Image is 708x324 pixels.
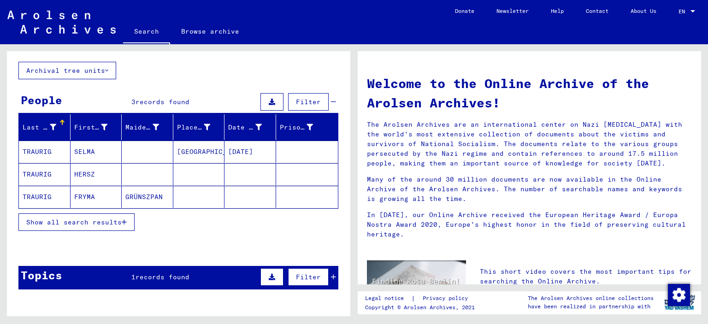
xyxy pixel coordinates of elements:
p: Copyright © Arolsen Archives, 2021 [365,303,479,312]
mat-cell: TRAURIG [19,186,71,208]
div: Maiden Name [125,123,159,132]
img: yv_logo.png [662,291,697,314]
a: Search [123,20,170,44]
button: Archival tree units [18,62,116,79]
p: In [DATE], our Online Archive received the European Heritage Award / Europa Nostra Award 2020, Eu... [367,210,692,239]
p: The Arolsen Archives are an international center on Nazi [MEDICAL_DATA] with the world’s most ext... [367,120,692,168]
div: First Name [74,120,122,135]
p: The Arolsen Archives online collections [528,294,654,302]
div: First Name [74,123,108,132]
span: Show all search results [26,218,122,226]
button: Filter [288,268,329,286]
mat-cell: HERSZ [71,163,122,185]
mat-cell: [DATE] [224,141,276,163]
img: video.jpg [367,260,466,314]
div: Last Name [23,123,56,132]
mat-header-cell: Prisoner # [276,114,338,140]
mat-header-cell: Date of Birth [224,114,276,140]
mat-cell: GRÜNSZPAN [122,186,173,208]
span: records found [136,273,189,281]
span: Filter [296,273,321,281]
span: 3 [131,98,136,106]
span: EN [678,8,689,15]
mat-header-cell: Place of Birth [173,114,225,140]
mat-cell: SELMA [71,141,122,163]
div: Maiden Name [125,120,173,135]
div: Date of Birth [228,123,262,132]
p: Many of the around 30 million documents are now available in the Online Archive of the Arolsen Ar... [367,175,692,204]
div: Prisoner # [280,120,327,135]
div: Place of Birth [177,120,224,135]
img: Change consent [668,284,690,306]
span: 1 [131,273,136,281]
mat-header-cell: First Name [71,114,122,140]
div: Change consent [667,283,690,306]
img: Arolsen_neg.svg [7,11,116,34]
div: Prisoner # [280,123,313,132]
a: Legal notice [365,294,411,303]
h1: Welcome to the Online Archive of the Arolsen Archives! [367,74,692,112]
mat-cell: FRYMA [71,186,122,208]
div: Place of Birth [177,123,211,132]
span: Filter [296,98,321,106]
mat-cell: [GEOGRAPHIC_DATA] [173,141,225,163]
mat-header-cell: Maiden Name [122,114,173,140]
div: People [21,92,62,108]
a: Privacy policy [415,294,479,303]
button: Show all search results [18,213,135,231]
button: Filter [288,93,329,111]
mat-header-cell: Last Name [19,114,71,140]
span: records found [136,98,189,106]
div: Topics [21,267,62,283]
a: Browse archive [170,20,250,42]
div: | [365,294,479,303]
p: This short video covers the most important tips for searching the Online Archive. [480,267,692,286]
div: Last Name [23,120,70,135]
mat-cell: TRAURIG [19,163,71,185]
mat-cell: TRAURIG [19,141,71,163]
div: Date of Birth [228,120,276,135]
p: have been realized in partnership with [528,302,654,311]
